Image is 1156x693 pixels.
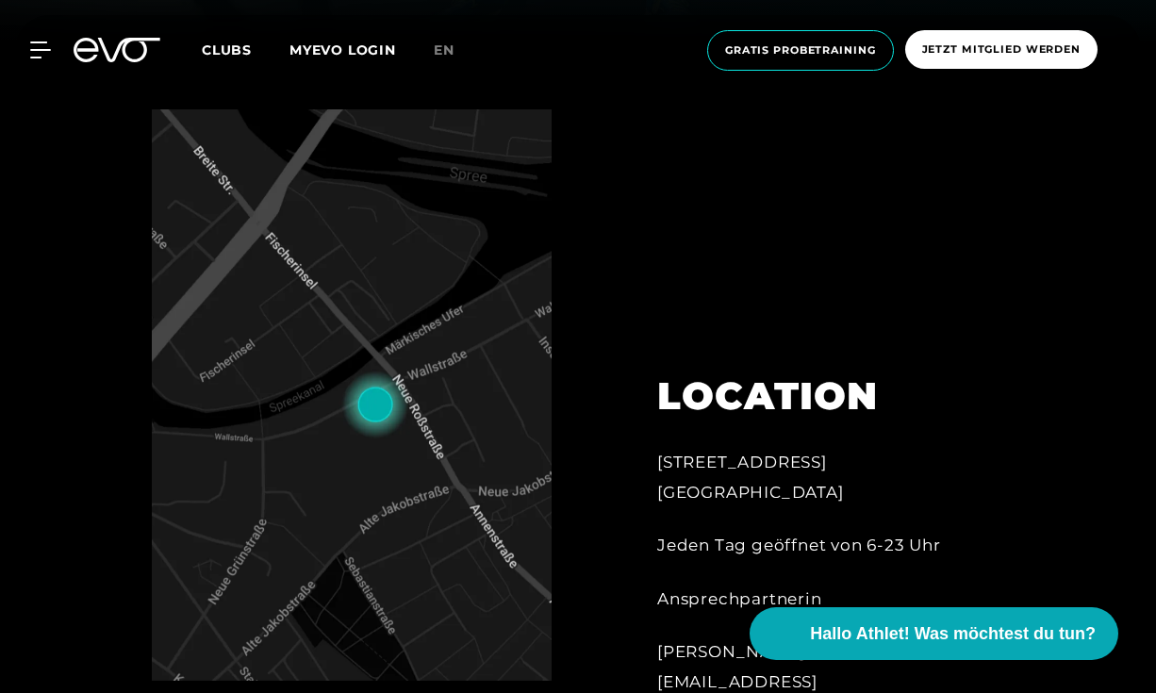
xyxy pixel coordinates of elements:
[810,621,1096,647] span: Hallo Athlet! Was möchtest du tun?
[434,41,454,58] span: en
[152,109,552,681] img: LOCATION
[900,30,1103,71] a: Jetzt Mitglied werden
[657,447,966,508] div: [STREET_ADDRESS] [GEOGRAPHIC_DATA]
[202,41,289,58] a: Clubs
[657,584,966,614] div: Ansprechpartnerin
[702,30,900,71] a: Gratis Probetraining
[750,607,1118,660] button: Hallo Athlet! Was möchtest du tun?
[725,42,876,58] span: Gratis Probetraining
[657,373,966,419] h2: LOCATION
[657,530,966,560] div: Jeden Tag geöffnet von 6-23 Uhr
[434,40,477,61] a: en
[202,41,252,58] span: Clubs
[922,41,1081,58] span: Jetzt Mitglied werden
[289,41,396,58] a: MYEVO LOGIN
